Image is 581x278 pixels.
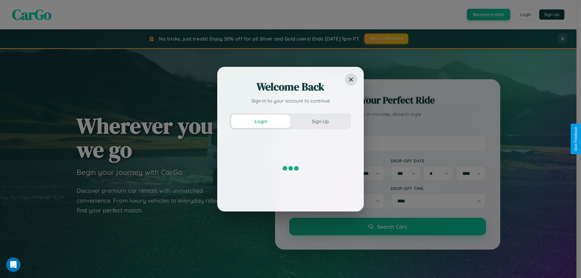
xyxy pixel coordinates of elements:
button: Sign Up [290,115,350,128]
h2: Welcome Back [230,80,351,94]
iframe: Intercom live chat [6,257,21,272]
button: Login [231,115,290,128]
div: Give Feedback [574,127,578,151]
p: Sign in to your account to continue [230,97,351,104]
